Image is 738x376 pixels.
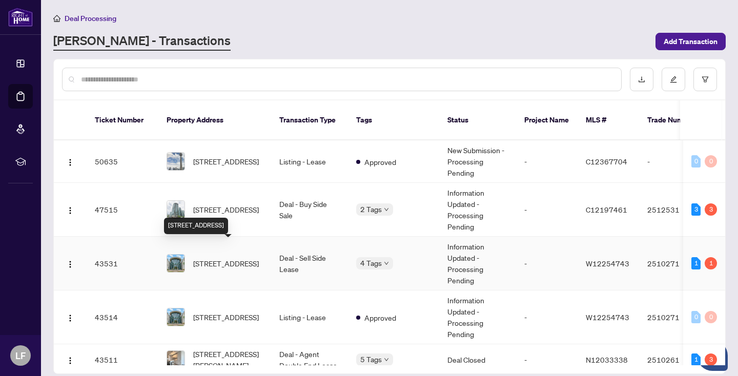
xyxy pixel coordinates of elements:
th: Tags [348,100,439,140]
td: 50635 [87,140,158,183]
td: - [516,290,578,344]
button: Logo [62,153,78,170]
span: N12033338 [586,355,628,364]
td: Listing - Lease [271,290,348,344]
td: 2512531 [639,183,711,237]
th: Property Address [158,100,271,140]
span: Deal Processing [65,14,116,23]
td: Information Updated - Processing Pending [439,183,516,237]
span: LF [15,348,26,363]
button: download [630,68,653,91]
td: - [516,140,578,183]
img: thumbnail-img [167,308,184,326]
th: Ticket Number [87,100,158,140]
span: edit [670,76,677,83]
td: 43531 [87,237,158,290]
span: 4 Tags [360,257,382,269]
span: filter [702,76,709,83]
span: C12367704 [586,157,627,166]
td: Deal - Buy Side Sale [271,183,348,237]
span: [STREET_ADDRESS][PERSON_NAME] [193,348,263,371]
span: 5 Tags [360,353,382,365]
td: - [516,183,578,237]
img: thumbnail-img [167,201,184,218]
td: - [516,344,578,375]
div: 3 [691,203,701,216]
a: [PERSON_NAME] - Transactions [53,32,231,51]
div: 0 [705,311,717,323]
td: Deal Closed [439,344,516,375]
img: thumbnail-img [167,153,184,170]
th: Status [439,100,516,140]
span: [STREET_ADDRESS] [193,204,259,215]
div: 0 [705,155,717,168]
td: New Submission - Processing Pending [439,140,516,183]
td: Information Updated - Processing Pending [439,290,516,344]
img: Logo [66,260,74,268]
span: [STREET_ADDRESS] [193,258,259,269]
button: edit [662,68,685,91]
span: down [384,207,389,212]
div: 1 [691,257,701,269]
span: C12197461 [586,205,627,214]
td: Information Updated - Processing Pending [439,237,516,290]
span: home [53,15,60,22]
img: Logo [66,206,74,215]
img: Logo [66,158,74,166]
td: 2510261 [639,344,711,375]
div: 3 [705,353,717,366]
span: download [638,76,645,83]
div: 1 [705,257,717,269]
td: 2510271 [639,237,711,290]
span: Add Transaction [664,33,717,50]
button: filter [693,68,717,91]
div: 0 [691,155,701,168]
td: - [639,140,711,183]
th: MLS # [578,100,639,140]
td: Listing - Lease [271,140,348,183]
td: - [516,237,578,290]
img: Logo [66,314,74,322]
td: 47515 [87,183,158,237]
td: 43514 [87,290,158,344]
span: [STREET_ADDRESS] [193,311,259,323]
span: down [384,261,389,266]
button: Add Transaction [655,33,726,50]
span: down [384,357,389,362]
img: logo [8,8,33,27]
span: 2 Tags [360,203,382,215]
button: Logo [62,201,78,218]
th: Project Name [516,100,578,140]
div: 1 [691,353,701,366]
div: 3 [705,203,717,216]
td: Deal - Agent Double End Lease [271,344,348,375]
td: 43511 [87,344,158,375]
td: 2510271 [639,290,711,344]
button: Logo [62,351,78,368]
div: 0 [691,311,701,323]
button: Logo [62,309,78,325]
span: [STREET_ADDRESS] [193,156,259,167]
span: Approved [364,312,396,323]
div: [STREET_ADDRESS] [164,218,228,234]
span: W12254743 [586,312,629,322]
span: Approved [364,156,396,168]
button: Logo [62,255,78,271]
span: W12254743 [586,259,629,268]
img: thumbnail-img [167,351,184,368]
img: Logo [66,357,74,365]
img: thumbnail-img [167,255,184,272]
td: Deal - Sell Side Lease [271,237,348,290]
th: Trade Number [639,100,711,140]
th: Transaction Type [271,100,348,140]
